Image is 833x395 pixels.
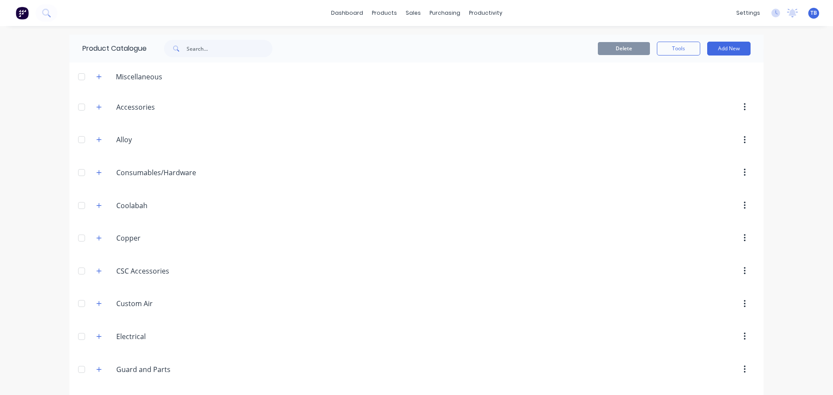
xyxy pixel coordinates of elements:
div: products [367,7,401,20]
input: Enter category name [116,200,219,211]
input: Enter category name [116,233,219,243]
input: Enter category name [116,298,219,309]
div: purchasing [425,7,465,20]
div: Product Catalogue [69,35,147,62]
div: Miscellaneous [109,72,169,82]
button: Add New [707,42,751,55]
input: Enter category name [116,364,219,375]
div: settings [732,7,764,20]
button: Delete [598,42,650,55]
img: Factory [16,7,29,20]
input: Enter category name [116,331,219,342]
button: Tools [657,42,700,55]
input: Enter category name [116,266,219,276]
div: sales [401,7,425,20]
input: Search... [187,40,272,57]
div: productivity [465,7,507,20]
input: Enter category name [116,102,219,112]
input: Enter category name [116,134,219,145]
a: dashboard [327,7,367,20]
input: Enter category name [116,167,219,178]
span: TB [810,9,817,17]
